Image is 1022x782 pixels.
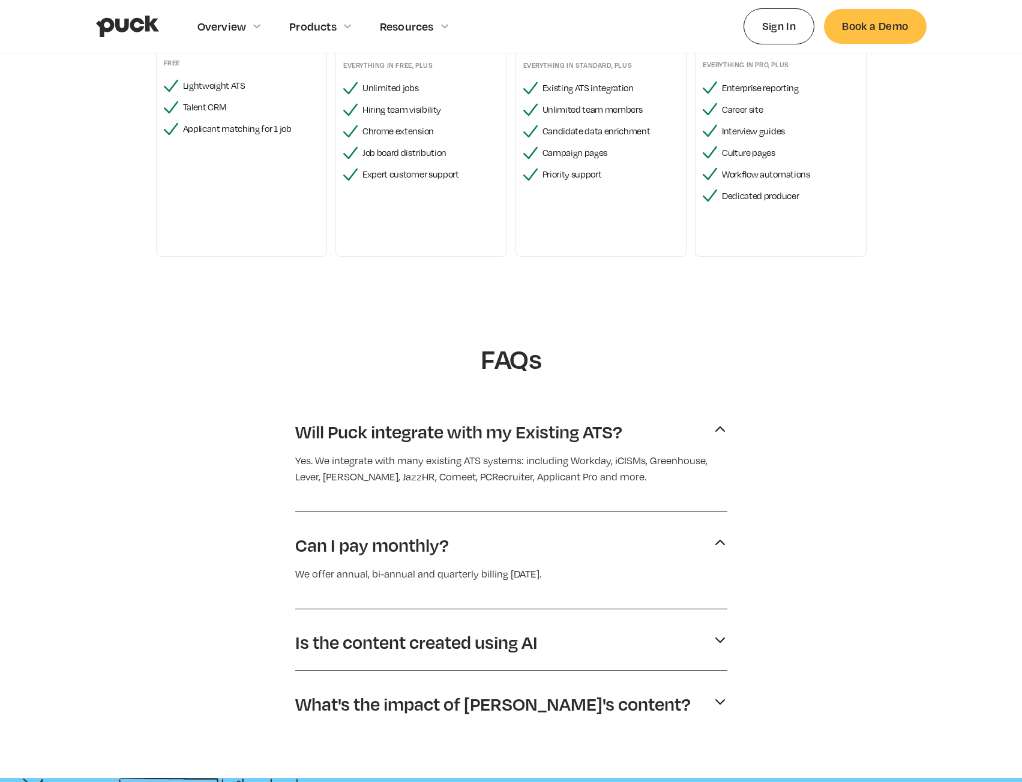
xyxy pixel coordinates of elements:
div: Dedicated producer [722,191,859,201]
div: Chrome extension [362,126,499,137]
p: Will Puck integrate with my Existing ATS? [295,420,622,443]
div: Products [289,20,337,33]
div: Free [164,58,320,68]
p: Yes. We integrate with many existing ATS systems: including Workday, iCISMs, Greenhouse, Lever, [... [295,453,727,485]
div: Candidate data enrichment [543,126,679,137]
a: Sign In [744,8,815,44]
p: Can I pay monthly? [295,534,449,557]
div: Lightweight ATS [183,80,320,91]
div: Priority support [543,169,679,180]
p: What's the impact of [PERSON_NAME]'s content? [295,693,691,715]
div: Campaign pages [543,148,679,158]
div: Everything in standard, plus [523,61,679,70]
p: We offer annual, bi-annual and quarterly billing [DATE]. [295,566,727,582]
div: Interview guides [722,126,859,137]
div: Hiring team visibility [362,104,499,115]
div: Everything in FREE, plus [343,61,499,70]
div: Everything in pro, plus [703,60,859,70]
div: Unlimited team members [543,104,679,115]
div: Resources [380,20,434,33]
h1: FAQs [316,343,706,375]
div: Unlimited jobs [362,83,499,94]
div: Culture pages [722,148,859,158]
div: Applicant matching for 1 job [183,124,320,134]
p: Is the content created using AI [295,631,538,654]
div: Workflow automations [722,169,859,180]
div: Existing ATS integration [543,83,679,94]
div: Expert customer support [362,169,499,180]
div: Overview [197,20,247,33]
div: Enterprise reporting [722,83,859,94]
div: Career site [722,104,859,115]
div: Talent CRM [183,102,320,113]
a: Book a Demo [824,9,926,43]
div: Job board distribution [362,148,499,158]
